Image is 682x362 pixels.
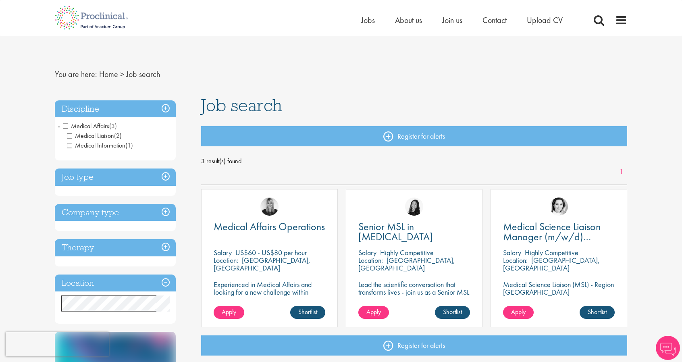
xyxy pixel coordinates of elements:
[67,131,122,140] span: Medical Liaison
[358,256,455,273] p: [GEOGRAPHIC_DATA], [GEOGRAPHIC_DATA]
[358,248,376,257] span: Salary
[55,169,176,186] h3: Job type
[503,281,615,296] p: Medical Science Liaison (MSL) - Region [GEOGRAPHIC_DATA]
[67,141,133,150] span: Medical Information
[55,69,97,79] span: You are here:
[503,220,601,254] span: Medical Science Liaison Manager (m/w/d) Nephrologie
[214,220,325,233] span: Medical Affairs Operations
[99,69,118,79] a: breadcrumb link
[235,248,307,257] p: US$60 - US$80 per hour
[358,306,389,319] a: Apply
[214,306,244,319] a: Apply
[55,204,176,221] h3: Company type
[442,15,462,25] a: Join us
[615,167,627,177] a: 1
[550,198,568,216] img: Greta Prestel
[503,256,600,273] p: [GEOGRAPHIC_DATA], [GEOGRAPHIC_DATA]
[120,69,124,79] span: >
[63,122,109,130] span: Medical Affairs
[503,248,521,257] span: Salary
[527,15,563,25] a: Upload CV
[503,222,615,242] a: Medical Science Liaison Manager (m/w/d) Nephrologie
[63,122,117,130] span: Medical Affairs
[58,120,60,132] span: -
[201,126,628,146] a: Register for alerts
[222,308,236,316] span: Apply
[214,281,325,319] p: Experienced in Medical Affairs and looking for a new challenge within operations? Proclinical is ...
[214,222,325,232] a: Medical Affairs Operations
[405,198,423,216] img: Numhom Sudsok
[114,131,122,140] span: (2)
[260,198,279,216] img: Janelle Jones
[201,155,628,167] span: 3 result(s) found
[67,141,125,150] span: Medical Information
[6,332,109,356] iframe: reCAPTCHA
[511,308,526,316] span: Apply
[366,308,381,316] span: Apply
[109,122,117,130] span: (3)
[55,239,176,256] h3: Therapy
[201,94,282,116] span: Job search
[358,256,383,265] span: Location:
[656,336,680,360] img: Chatbot
[435,306,470,319] a: Shortlist
[482,15,507,25] a: Contact
[503,306,534,319] a: Apply
[358,281,470,304] p: Lead the scientific conversation that transforms lives - join us as a Senior MSL in [MEDICAL_DATA].
[380,248,434,257] p: Highly Competitive
[214,256,310,273] p: [GEOGRAPHIC_DATA], [GEOGRAPHIC_DATA]
[580,306,615,319] a: Shortlist
[214,248,232,257] span: Salary
[361,15,375,25] a: Jobs
[525,248,578,257] p: Highly Competitive
[358,220,433,243] span: Senior MSL in [MEDICAL_DATA]
[126,69,160,79] span: Job search
[55,100,176,118] h3: Discipline
[290,306,325,319] a: Shortlist
[125,141,133,150] span: (1)
[67,131,114,140] span: Medical Liaison
[503,256,528,265] span: Location:
[201,335,628,356] a: Register for alerts
[214,256,238,265] span: Location:
[395,15,422,25] a: About us
[55,275,176,292] h3: Location
[358,222,470,242] a: Senior MSL in [MEDICAL_DATA]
